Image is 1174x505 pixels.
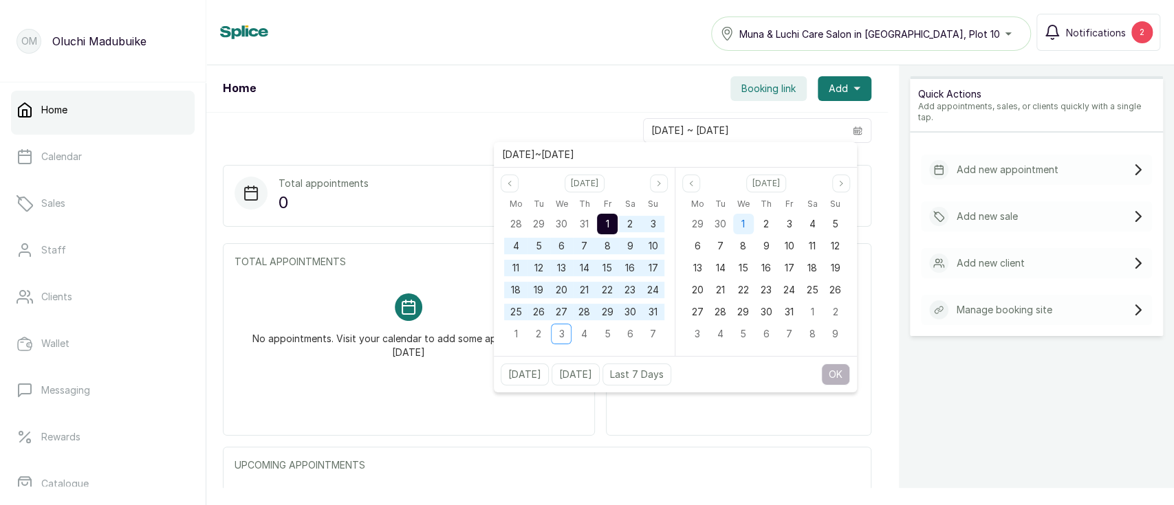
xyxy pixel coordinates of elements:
[550,323,573,345] div: 03 Sep 2025
[778,235,801,257] div: 10 Oct 2025
[686,195,847,345] div: Oct 2025
[580,218,589,229] span: 31
[732,257,754,279] div: 15 Oct 2025
[761,306,772,317] span: 30
[602,363,671,385] button: Last 7 Days
[832,218,838,229] span: 5
[573,301,596,323] div: 28 Aug 2025
[627,240,633,251] span: 9
[11,418,195,456] a: Rewards
[581,240,587,251] span: 7
[832,306,838,317] span: 2
[627,218,633,229] span: 2
[11,324,195,363] a: Wallet
[824,257,847,279] div: 19 Oct 2025
[761,284,772,295] span: 23
[754,195,777,213] div: Thursday
[711,16,1031,51] button: Muna & Luchi Care Salon in [GEOGRAPHIC_DATA], Plot 10
[918,101,1155,123] p: Add appointments, sales, or clients quickly with a single tap.
[686,279,708,301] div: 20 Oct 2025
[596,195,618,213] div: Friday
[651,218,656,229] span: 3
[11,278,195,316] a: Clients
[535,148,541,160] span: ~
[235,458,860,472] p: UPCOMING APPOINTMENTS
[534,196,544,212] span: Tu
[809,328,816,339] span: 8
[732,235,754,257] div: 08 Oct 2025
[732,301,754,323] div: 29 Oct 2025
[11,91,195,129] a: Home
[41,243,66,257] p: Staff
[279,177,369,190] p: Total appointments
[650,328,656,339] span: 7
[11,184,195,223] a: Sales
[552,363,600,385] button: [DATE]
[533,306,545,317] span: 26
[778,257,801,279] div: 17 Oct 2025
[754,235,777,257] div: 09 Oct 2025
[686,301,708,323] div: 27 Oct 2025
[957,163,1058,177] p: Add new appointment
[596,235,618,257] div: 08 Aug 2025
[558,328,564,339] span: 3
[786,328,792,339] span: 7
[763,218,769,229] span: 2
[732,323,754,345] div: 05 Nov 2025
[627,328,633,339] span: 6
[642,195,664,213] div: Sunday
[829,284,841,295] span: 26
[801,279,823,301] div: 25 Oct 2025
[763,328,770,339] span: 6
[509,196,522,212] span: Mo
[642,213,664,235] div: 03 Aug 2025
[821,363,850,385] button: OK
[818,76,871,101] button: Add
[709,279,732,301] div: 21 Oct 2025
[558,240,565,251] span: 6
[824,195,847,213] div: Sunday
[644,119,845,142] input: Select date
[619,235,642,257] div: 09 Aug 2025
[649,262,658,273] span: 17
[647,284,659,295] span: 24
[832,328,838,339] span: 9
[785,240,794,251] span: 10
[761,262,771,273] span: 16
[655,179,663,188] svg: page next
[605,218,609,229] span: 1
[528,301,550,323] div: 26 Aug 2025
[746,175,786,192] button: Select month
[556,284,567,295] span: 20
[832,175,850,192] button: Next month
[824,235,847,257] div: 12 Oct 2025
[824,323,847,345] div: 09 Nov 2025
[957,210,1018,223] p: Add new sale
[691,218,703,229] span: 29
[556,306,567,317] span: 27
[807,262,817,273] span: 18
[536,240,542,251] span: 5
[596,213,618,235] div: 01 Aug 2025
[41,197,65,210] p: Sales
[504,257,527,279] div: 11 Aug 2025
[778,279,801,301] div: 24 Oct 2025
[235,255,583,269] p: TOTAL APPOINTMENTS
[603,196,611,212] span: Fr
[785,196,793,212] span: Fr
[715,262,725,273] span: 14
[604,240,610,251] span: 8
[528,323,550,345] div: 02 Sep 2025
[686,213,708,235] div: 29 Sep 2025
[648,196,658,212] span: Su
[715,306,726,317] span: 28
[754,257,777,279] div: 16 Oct 2025
[957,303,1052,317] p: Manage booking site
[783,284,795,295] span: 24
[534,262,543,273] span: 12
[11,231,195,269] a: Staff
[853,126,862,135] svg: calendar
[829,82,848,96] span: Add
[785,262,794,273] span: 17
[686,257,708,279] div: 13 Oct 2025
